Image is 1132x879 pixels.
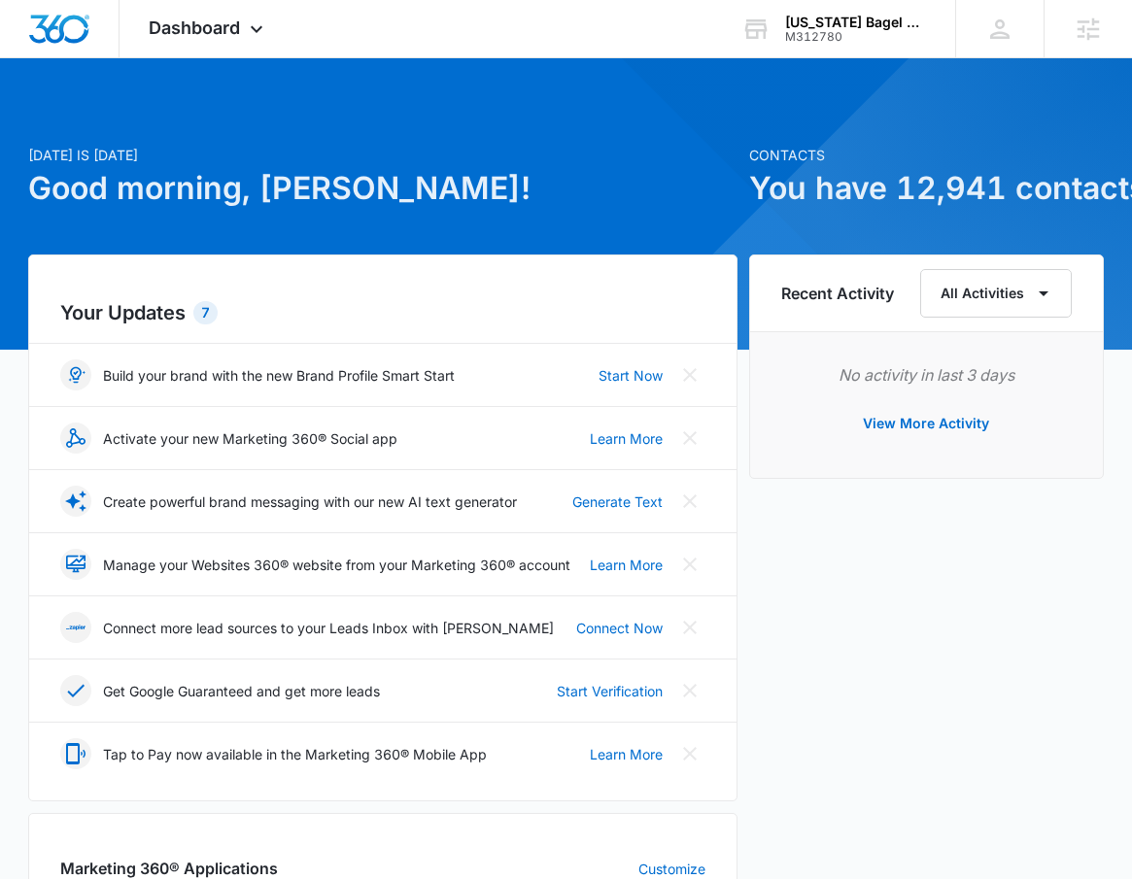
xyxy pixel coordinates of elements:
[920,269,1072,318] button: All Activities
[843,400,1009,447] button: View More Activity
[590,428,663,449] a: Learn More
[193,301,218,324] div: 7
[638,859,705,879] a: Customize
[149,17,240,38] span: Dashboard
[103,365,455,386] p: Build your brand with the new Brand Profile Smart Start
[599,365,663,386] a: Start Now
[103,618,554,638] p: Connect more lead sources to your Leads Inbox with [PERSON_NAME]
[103,744,487,764] p: Tap to Pay now available in the Marketing 360® Mobile App
[590,555,663,575] a: Learn More
[674,359,705,390] button: Close
[590,744,663,764] a: Learn More
[28,145,738,165] p: [DATE] is [DATE]
[781,363,1072,387] p: No activity in last 3 days
[60,298,705,327] h2: Your Updates
[781,282,894,305] h6: Recent Activity
[674,675,705,706] button: Close
[674,738,705,769] button: Close
[103,428,397,449] p: Activate your new Marketing 360® Social app
[572,491,663,512] a: Generate Text
[103,681,380,701] p: Get Google Guaranteed and get more leads
[576,618,663,638] a: Connect Now
[674,549,705,580] button: Close
[785,30,927,44] div: account id
[674,423,705,454] button: Close
[28,165,738,212] h1: Good morning, [PERSON_NAME]!
[785,15,927,30] div: account name
[674,612,705,643] button: Close
[103,555,570,575] p: Manage your Websites 360® website from your Marketing 360® account
[749,165,1104,212] h1: You have 12,941 contacts
[674,486,705,517] button: Close
[557,681,663,701] a: Start Verification
[749,145,1104,165] p: Contacts
[103,491,517,512] p: Create powerful brand messaging with our new AI text generator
